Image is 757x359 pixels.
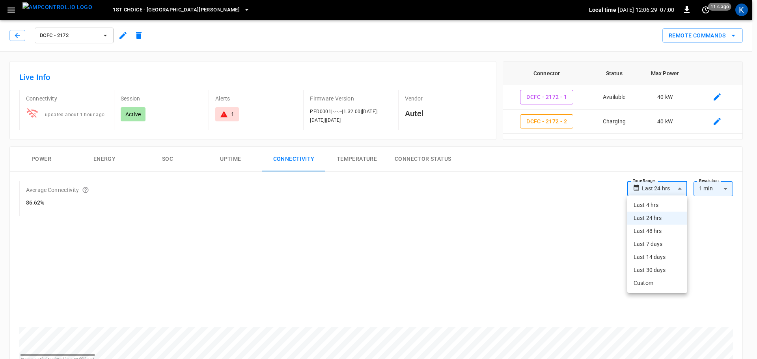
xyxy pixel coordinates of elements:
[627,225,687,238] li: Last 48 hrs
[627,277,687,290] li: Custom
[627,238,687,251] li: Last 7 days
[627,264,687,277] li: Last 30 days
[627,212,687,225] li: Last 24 hrs
[627,199,687,212] li: Last 4 hrs
[627,251,687,264] li: Last 14 days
